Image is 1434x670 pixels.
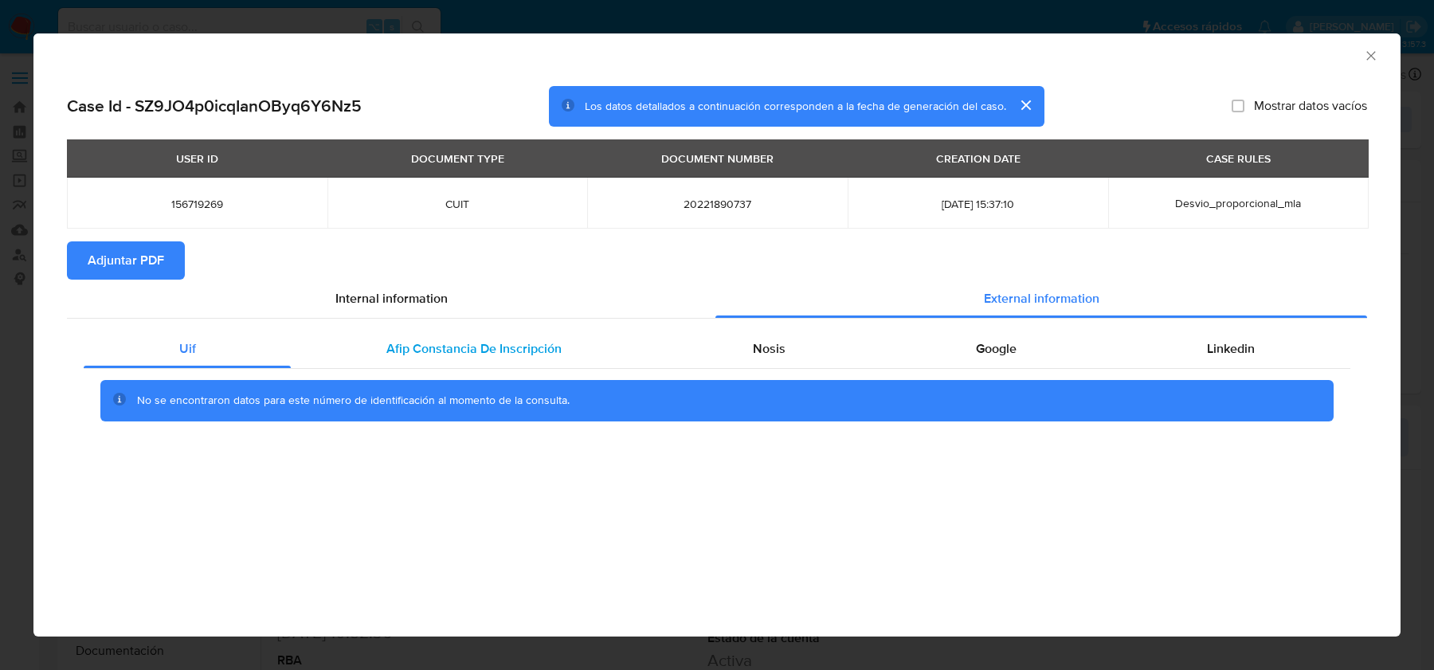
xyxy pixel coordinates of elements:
[347,197,569,211] span: CUIT
[402,145,514,172] div: DOCUMENT TYPE
[88,243,164,278] span: Adjuntar PDF
[976,339,1017,358] span: Google
[1175,195,1301,211] span: Desvio_proporcional_mla
[867,197,1089,211] span: [DATE] 15:37:10
[984,289,1099,308] span: External information
[652,145,783,172] div: DOCUMENT NUMBER
[585,98,1006,114] span: Los datos detallados a continuación corresponden a la fecha de generación del caso.
[1197,145,1280,172] div: CASE RULES
[1232,100,1244,112] input: Mostrar datos vacíos
[1207,339,1255,358] span: Linkedin
[606,197,829,211] span: 20221890737
[167,145,228,172] div: USER ID
[1006,86,1044,124] button: cerrar
[84,330,1350,368] div: Detailed external info
[33,33,1401,637] div: closure-recommendation-modal
[386,339,562,358] span: Afip Constancia De Inscripción
[1363,48,1377,62] button: Cerrar ventana
[335,289,448,308] span: Internal information
[753,339,786,358] span: Nosis
[67,96,362,116] h2: Case Id - SZ9JO4p0icqIanOByq6Y6Nz5
[927,145,1030,172] div: CREATION DATE
[137,392,570,408] span: No se encontraron datos para este número de identificación al momento de la consulta.
[86,197,308,211] span: 156719269
[67,280,1367,318] div: Detailed info
[1254,98,1367,114] span: Mostrar datos vacíos
[179,339,196,358] span: Uif
[67,241,185,280] button: Adjuntar PDF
